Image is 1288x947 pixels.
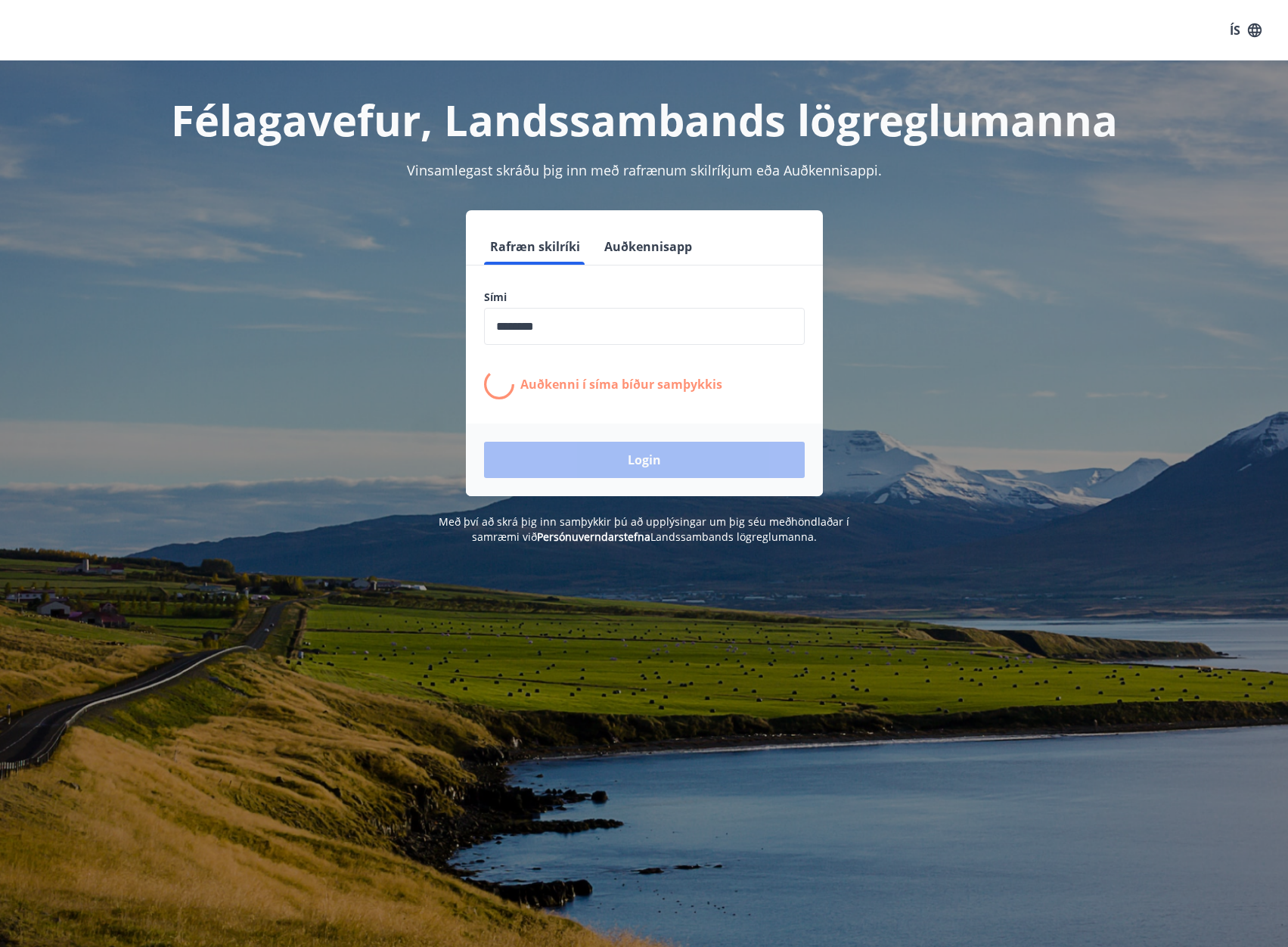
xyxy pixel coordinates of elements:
p: Auðkenni í síma bíður samþykkis [520,376,722,393]
h1: Félagavefur, Landssambands lögreglumanna [118,91,1171,148]
button: Auðkennisapp [598,228,698,265]
button: Rafræn skilríki [484,228,586,265]
label: Sími [484,290,805,305]
span: Með því að skrá þig inn samþykkir þú að upplýsingar um þig séu meðhöndlaðar í samræmi við Landssa... [439,514,849,544]
a: Persónuverndarstefna [537,529,650,544]
span: Vinsamlegast skráðu þig inn með rafrænum skilríkjum eða Auðkennisappi. [407,161,882,179]
button: ÍS [1221,17,1270,44]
